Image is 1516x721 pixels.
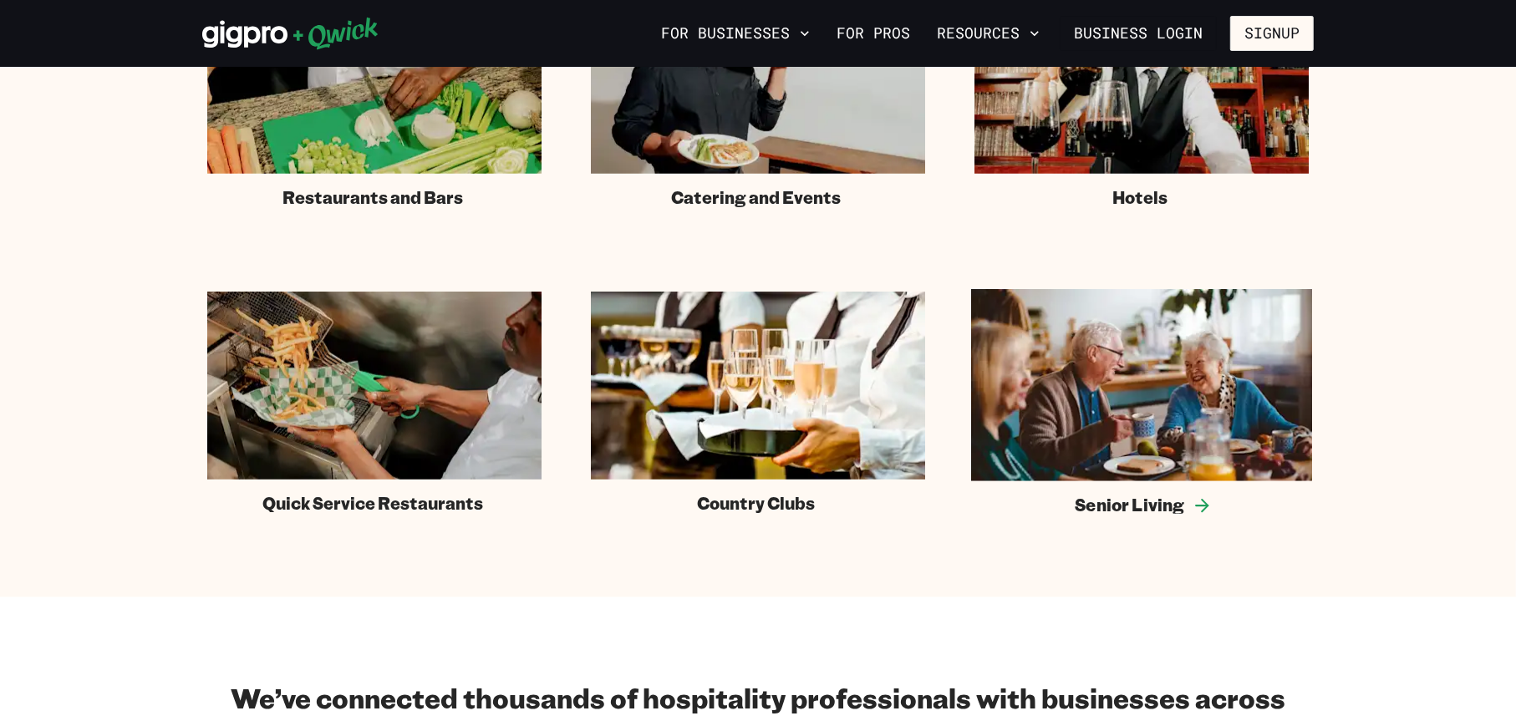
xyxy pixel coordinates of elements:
img: Country club catered event [591,292,925,480]
button: Resources [930,19,1046,48]
a: Senior Living [971,289,1312,515]
img: Fast food fry station [207,292,542,480]
button: Signup [1230,16,1314,51]
span: Catering and Events [671,187,841,208]
a: Business Login [1060,16,1217,51]
button: For Businesses [654,19,817,48]
span: Senior Living [1075,495,1185,516]
span: Hotels [1112,187,1168,208]
a: For Pros [830,19,917,48]
a: Quick Service Restaurants [207,292,542,514]
a: Country Clubs [591,292,925,514]
img: Server bringing food to a retirement community member [971,289,1312,480]
span: Restaurants and Bars [282,187,463,208]
span: Quick Service Restaurants [262,493,483,514]
span: Country Clubs [697,493,815,514]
